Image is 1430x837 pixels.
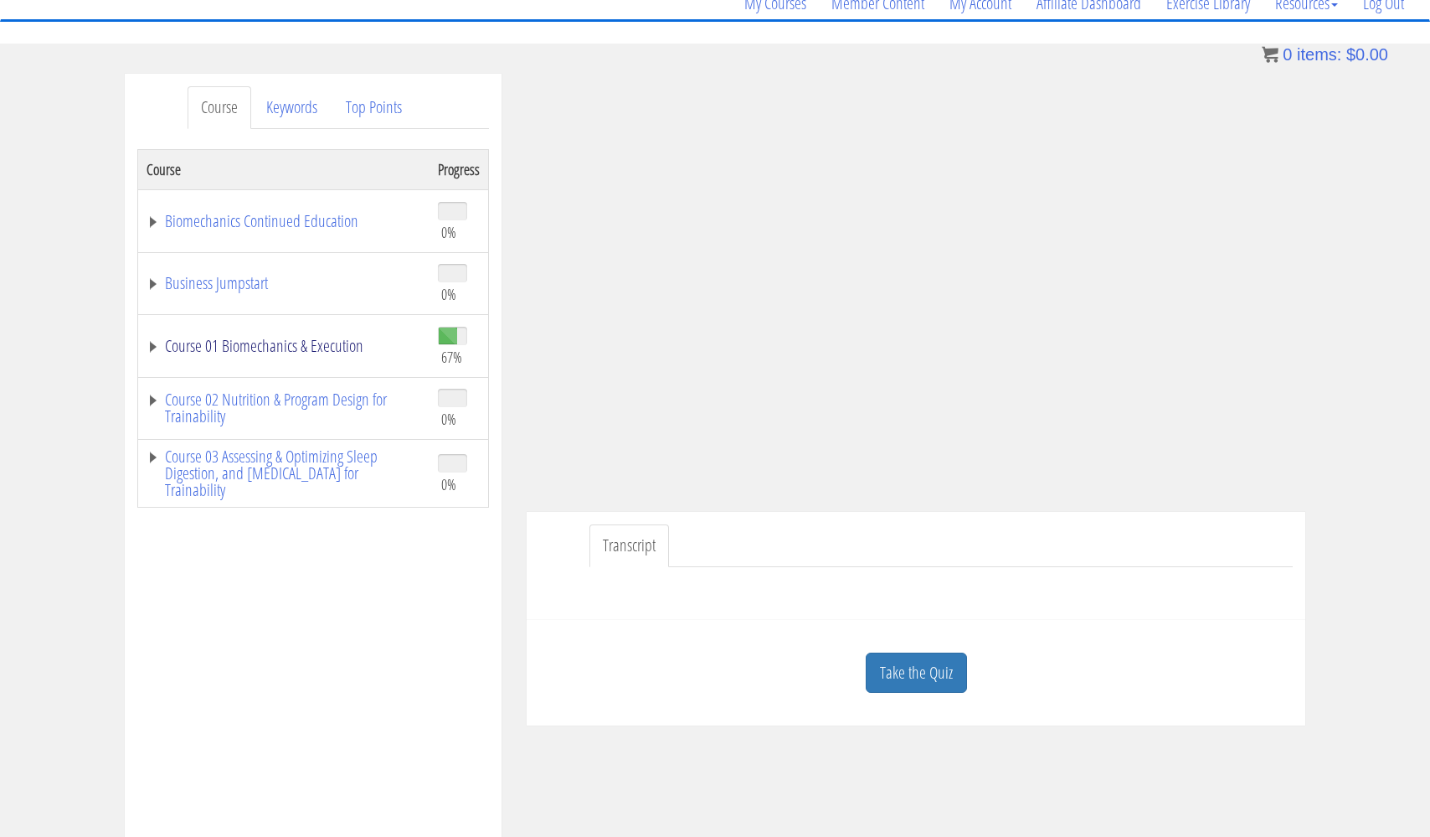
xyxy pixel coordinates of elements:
bdi: 0.00 [1346,45,1388,64]
span: 0% [441,285,456,303]
a: Keywords [253,86,331,129]
a: Course [188,86,251,129]
span: 0% [441,475,456,493]
span: 0% [441,410,456,428]
a: Course 02 Nutrition & Program Design for Trainability [147,391,421,425]
img: icon11.png [1262,46,1278,63]
a: Take the Quiz [866,653,967,694]
span: 0 [1283,45,1292,64]
a: Course 03 Assessing & Optimizing Sleep Digestion, and [MEDICAL_DATA] for Trainability [147,448,421,499]
a: Top Points [332,86,415,129]
a: Course 01 Biomechanics & Execution [147,338,421,354]
span: $ [1346,45,1355,64]
a: Biomechanics Continued Education [147,213,421,230]
th: Course [138,149,430,189]
span: 0% [441,223,456,241]
span: 67% [441,348,462,366]
a: Business Jumpstart [147,275,421,292]
th: Progress [430,149,489,189]
a: 0 items: $0.00 [1262,45,1388,64]
a: Transcript [589,524,669,567]
span: items: [1297,45,1341,64]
